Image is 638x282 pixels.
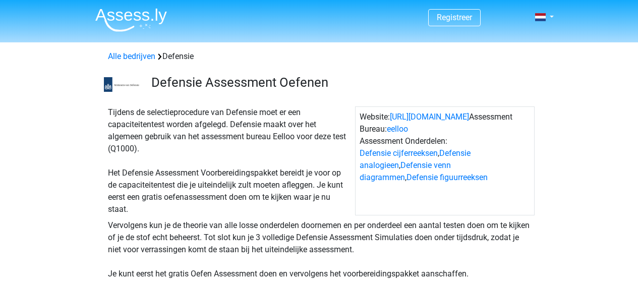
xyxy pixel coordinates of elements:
a: Defensie cijferreeksen [360,148,438,158]
a: Defensie figuurreeksen [407,173,488,182]
div: Tijdens de selectieprocedure van Defensie moet er een capaciteitentest worden afgelegd. Defensie ... [104,106,355,215]
a: [URL][DOMAIN_NAME] [390,112,469,122]
div: Vervolgens kun je de theorie van alle losse onderdelen doornemen en per onderdeel een aantal test... [104,219,535,280]
h3: Defensie Assessment Oefenen [151,75,527,90]
a: eelloo [387,124,408,134]
img: Assessly [95,8,167,32]
a: Registreer [437,13,472,22]
a: Defensie analogieen [360,148,471,170]
div: Defensie [104,50,535,63]
div: Website: Assessment Bureau: Assessment Onderdelen: , , , [355,106,535,215]
a: Alle bedrijven [108,51,155,61]
a: Defensie venn diagrammen [360,160,451,182]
